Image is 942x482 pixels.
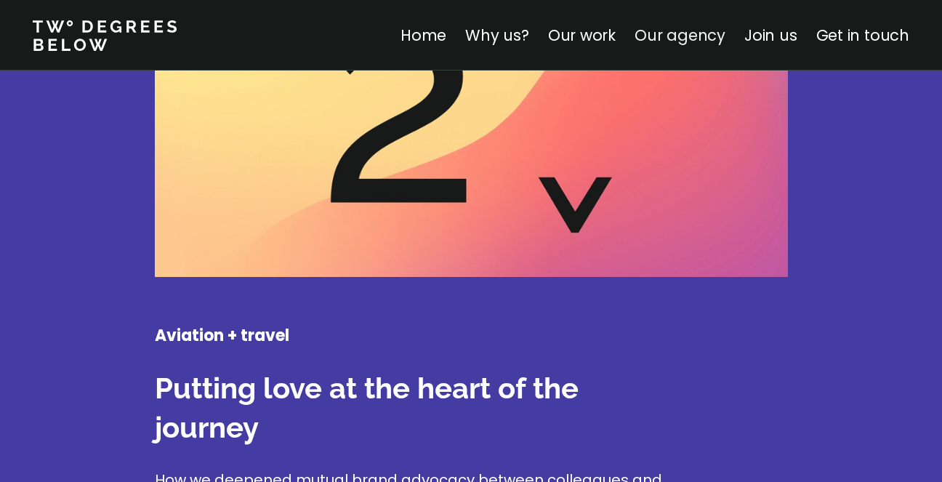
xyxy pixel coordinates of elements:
a: Our work [548,25,616,46]
a: Why us? [465,25,529,46]
a: Our agency [635,25,725,46]
h3: Putting love at the heart of the journey [155,369,664,447]
a: Join us [744,25,797,46]
a: Get in touch [816,25,909,46]
a: Home [400,25,446,46]
h4: Aviation + travel [155,325,664,347]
